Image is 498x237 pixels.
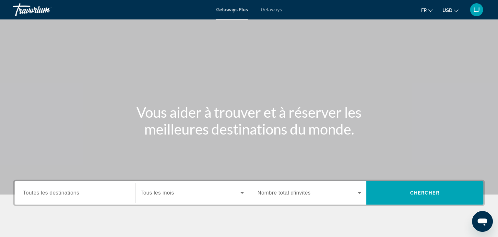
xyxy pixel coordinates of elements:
[15,181,483,205] div: Search widget
[127,104,371,137] h1: Vous aider à trouver et à réserver les meilleures destinations du monde.
[216,7,248,12] a: Getaways Plus
[261,7,282,12] a: Getaways
[410,190,440,196] span: Chercher
[366,181,484,205] button: Chercher
[421,8,427,13] span: fr
[443,6,458,15] button: Change currency
[421,6,433,15] button: Change language
[472,211,493,232] iframe: Bouton de lancement de la fenêtre de messagerie
[23,190,79,196] span: Toutes les destinations
[443,8,452,13] span: USD
[13,1,78,18] a: Travorium
[257,190,311,196] span: Nombre total d'invités
[468,3,485,17] button: User Menu
[473,6,480,13] span: LJ
[141,190,174,196] span: Tous les mois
